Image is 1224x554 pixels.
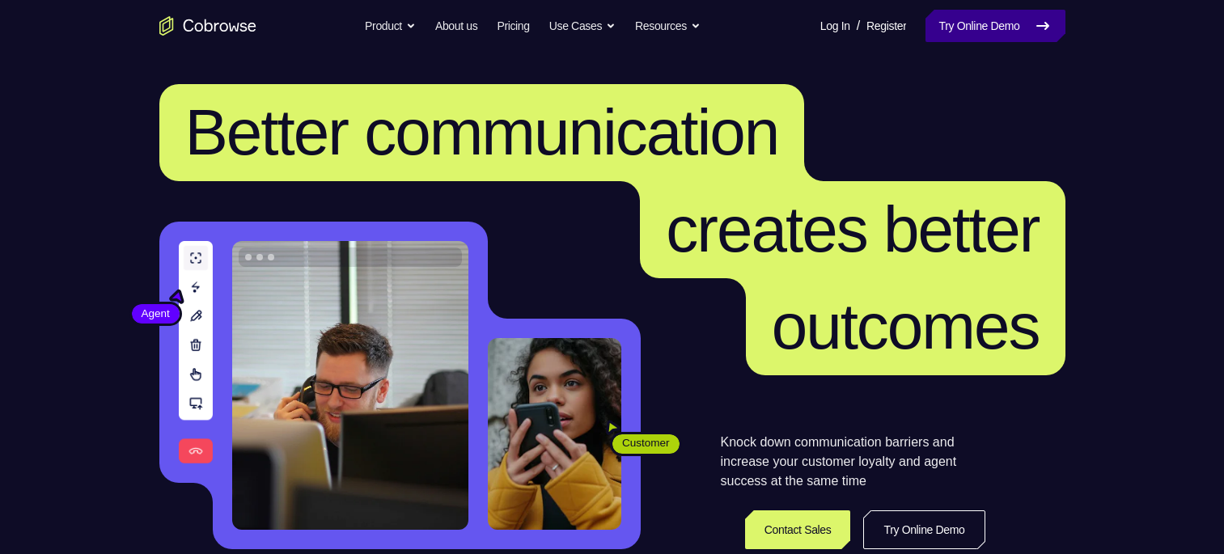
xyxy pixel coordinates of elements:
[549,10,616,42] button: Use Cases
[820,10,850,42] a: Log In
[635,10,701,42] button: Resources
[666,193,1039,265] span: creates better
[863,510,985,549] a: Try Online Demo
[185,96,779,168] span: Better communication
[488,338,621,530] img: A customer holding their phone
[435,10,477,42] a: About us
[745,510,851,549] a: Contact Sales
[857,16,860,36] span: /
[721,433,985,491] p: Knock down communication barriers and increase your customer loyalty and agent success at the sam...
[497,10,529,42] a: Pricing
[925,10,1065,42] a: Try Online Demo
[772,290,1040,362] span: outcomes
[866,10,906,42] a: Register
[159,16,256,36] a: Go to the home page
[232,241,468,530] img: A customer support agent talking on the phone
[365,10,416,42] button: Product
